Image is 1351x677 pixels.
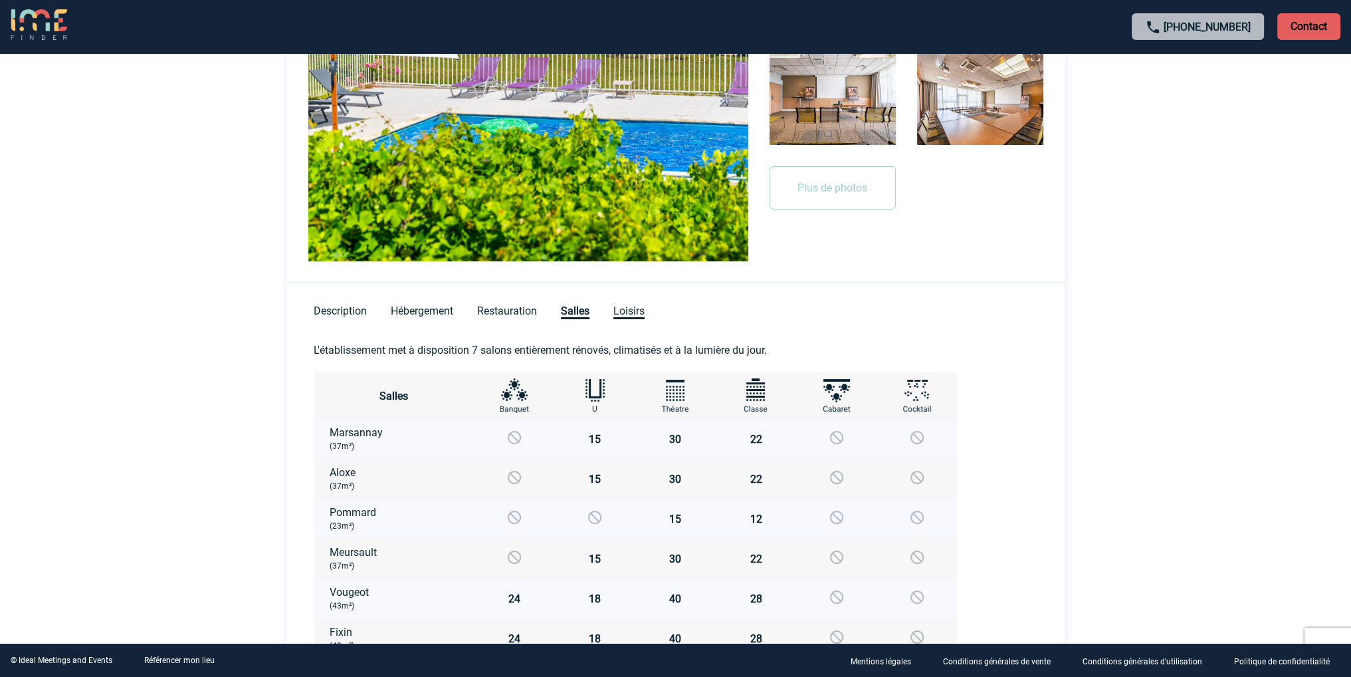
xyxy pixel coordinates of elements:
[613,305,645,319] span: Loisirs
[840,654,932,667] a: Mentions légales
[716,459,796,499] td: 22
[474,579,555,618] td: 24
[943,657,1051,666] p: Conditions générales de vente
[770,166,896,209] button: Plus de photos
[314,305,367,317] span: Description
[716,618,796,658] td: 28
[144,656,215,665] a: Référencer mon lieu
[330,426,383,439] span: Marsannay
[330,561,354,571] span: (37m²)
[1083,657,1202,666] p: Conditions générales d'utilisation
[898,376,936,413] img: Cocktail
[635,618,716,658] td: 40
[657,376,694,413] img: Théâtre
[635,579,716,618] td: 40
[555,419,635,459] td: 15
[716,419,796,459] td: 22
[330,641,354,650] span: (43m²)
[11,656,112,665] div: © Ideal Meetings and Events
[1277,13,1340,40] p: Contact
[1164,21,1251,33] a: [PHONE_NUMBER]
[555,579,635,618] td: 18
[1223,654,1351,667] a: Politique de confidentialité
[716,499,796,539] td: 12
[314,344,1038,356] p: L'établissement met à disposition 7 salons entièrement rénovés, climatisés et à la lumière du jour.
[330,481,354,491] span: (37m²)
[1234,657,1330,666] p: Politique de confidentialité
[314,390,474,402] h5: Salles
[555,618,635,658] td: 18
[635,419,716,459] td: 30
[716,579,796,618] td: 28
[474,618,555,658] td: 24
[330,601,354,610] span: (43m²)
[1072,654,1223,667] a: Conditions générales d'utilisation
[932,654,1072,667] a: Conditions générales de vente
[330,442,354,451] span: (37m²)
[330,521,354,531] span: (23m²)
[851,657,911,666] p: Mentions légales
[391,305,453,317] span: Hébergement
[477,305,537,317] span: Restauration
[330,586,369,599] span: Vougeot
[635,459,716,499] td: 30
[330,506,376,519] span: Pommard
[496,376,533,413] img: Banquet
[330,466,356,479] span: Aloxe
[818,376,855,413] img: Cabaret
[635,499,716,539] td: 15
[555,539,635,579] td: 15
[576,376,613,413] img: U
[1145,19,1161,35] img: call-24-px.png
[330,626,352,638] span: Fixin
[561,305,589,319] span: Salles
[737,376,774,413] img: Classe
[555,459,635,499] td: 15
[330,546,377,559] span: Meursault
[716,539,796,579] td: 22
[635,539,716,579] td: 30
